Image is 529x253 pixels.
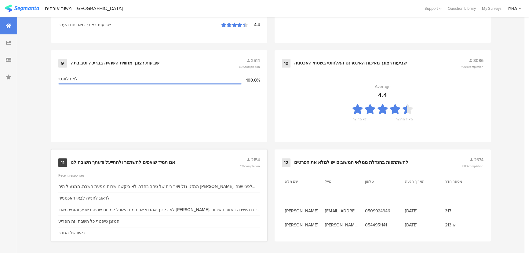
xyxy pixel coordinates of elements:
[352,117,367,125] div: לא מרוצה
[468,164,483,168] span: completion
[294,159,408,166] div: להשתתפות בהגרלת ממלאי המשובים יש למלא את הפרטים
[245,64,260,69] span: completion
[396,117,413,125] div: מאוד מרוצה
[365,208,399,214] span: 0509924946
[468,64,483,69] span: completion
[462,164,483,168] span: 88%
[473,57,483,64] span: 3086
[5,5,39,12] img: segmanta logo
[251,157,260,163] span: 2154
[365,222,399,228] span: 0544951141
[285,222,319,228] span: [PERSON_NAME]
[242,77,260,83] div: 100.0%
[294,60,407,66] div: שביעות רצונך מאיכות האינטרנט האלחוטי בשטחי האכסניה
[445,208,479,214] span: 317
[58,76,78,82] span: לא רלוונטי
[58,218,119,225] div: המזגן טיפטף כל השבת וזה הפריע
[239,64,260,69] span: 86%
[445,222,479,228] span: 213 הו
[239,164,260,168] span: 70%
[245,164,260,168] span: completion
[58,183,260,190] div: המזגן נזל ויצר ריח של טחב בחדר. לא ביקשנו שרות מפעת השבת. המנעול היה [PERSON_NAME]. לפני שנה היינ...
[461,64,483,69] span: 100%
[445,5,479,11] a: Question Library
[58,195,110,201] div: לדאוג לחנייה לבאי האכסנייה
[405,208,439,214] span: [DATE]
[58,173,260,178] div: Recent responses
[325,179,352,184] section: מייל
[58,59,67,68] div: 9
[71,60,159,66] div: שביעות רצונך מחווית השהייה בבריכה וסביבתה
[405,179,432,184] section: תאריך הגעה
[474,157,483,163] span: 2674
[479,5,505,11] a: My Surveys
[282,158,290,167] div: 12
[375,83,391,90] div: Average
[285,179,312,184] section: שם מלא
[425,4,442,13] div: Support
[365,179,392,184] section: טלפון
[58,22,221,28] div: שביעות רצונך מארוחת הערב
[325,208,359,214] span: [EMAIL_ADDRESS][DOMAIN_NAME]
[445,179,472,184] section: מספר חדר
[251,57,260,64] span: 2514
[45,5,123,11] div: משוב אורחים - [GEOGRAPHIC_DATA]
[248,22,260,28] div: 4.4
[58,207,260,213] div: לא כל כך אהבתי את רמת האוכל למרות שהיה בשפע והוגש מאוד [PERSON_NAME]. פינת הישיבה באזור האירוח של...
[58,230,85,236] div: נקיון של החדר
[71,159,175,166] div: אנו תמיד שואפים להשתפר ולהתייעל ודעתך חשובה לנו
[378,90,387,100] div: 4.4
[285,208,319,214] span: [PERSON_NAME]
[282,59,290,68] div: 10
[405,222,439,228] span: [DATE]
[508,5,517,11] div: IYHA
[58,158,67,167] div: 11
[325,222,359,228] span: [PERSON_NAME][EMAIL_ADDRESS][DOMAIN_NAME]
